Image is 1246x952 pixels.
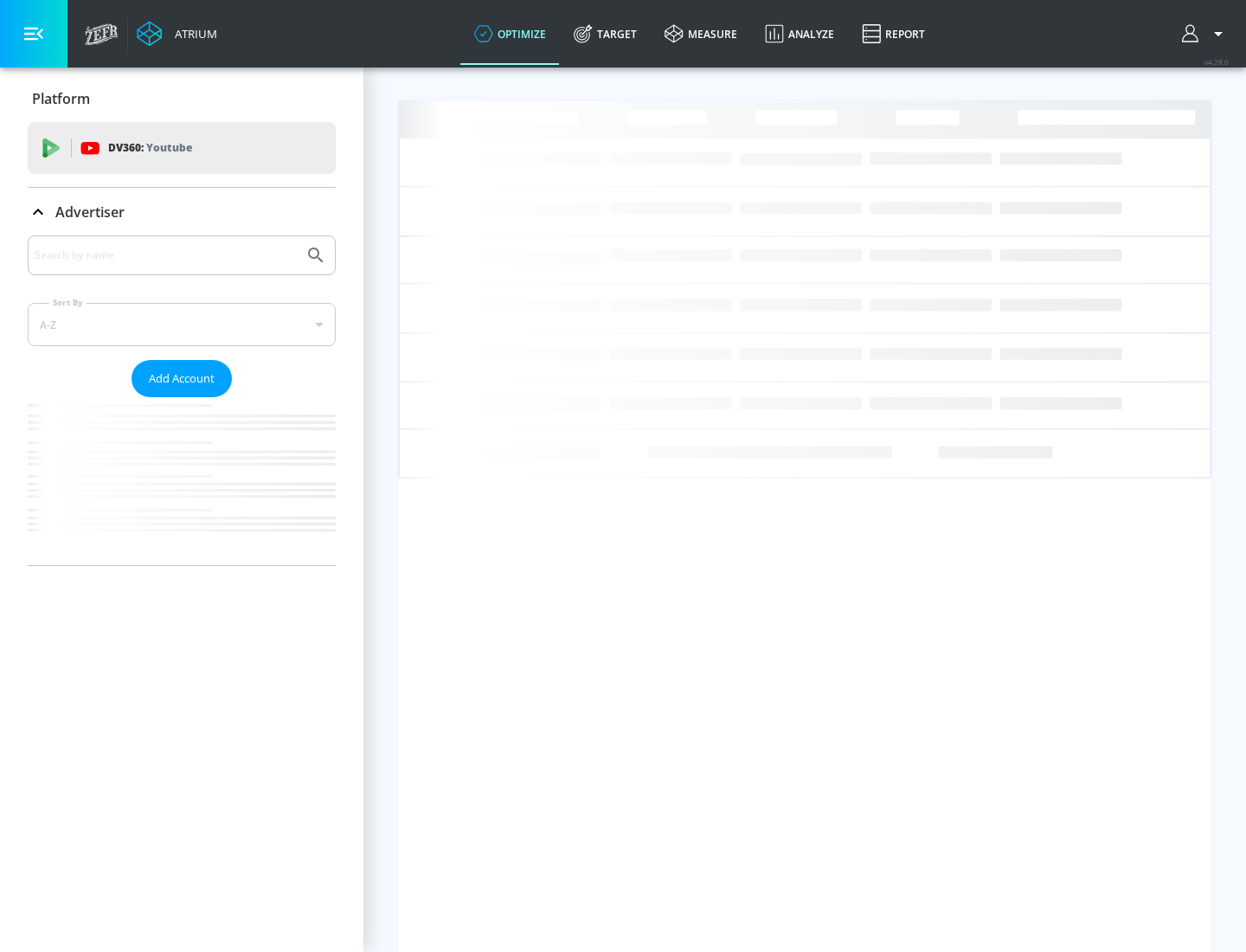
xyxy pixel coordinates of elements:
div: Advertiser [28,188,336,236]
div: Atrium [168,26,217,42]
div: DV360: Youtube [28,122,336,174]
span: v 4.28.0 [1204,57,1229,67]
p: Youtube [146,138,192,157]
p: Platform [32,89,90,108]
p: Advertiser [55,203,125,222]
span: Add Account [149,369,215,389]
nav: list of Advertiser [28,397,336,565]
a: Atrium [137,21,217,47]
p: DV360: [108,138,192,158]
a: Report [848,3,939,65]
div: Platform [28,74,336,123]
a: measure [651,3,751,65]
input: Search by name [35,244,297,267]
a: Analyze [751,3,848,65]
div: A-Z [28,303,336,346]
div: Advertiser [28,235,336,565]
a: optimize [460,3,560,65]
button: Add Account [132,360,232,397]
label: Sort By [49,297,87,308]
a: Target [560,3,651,65]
